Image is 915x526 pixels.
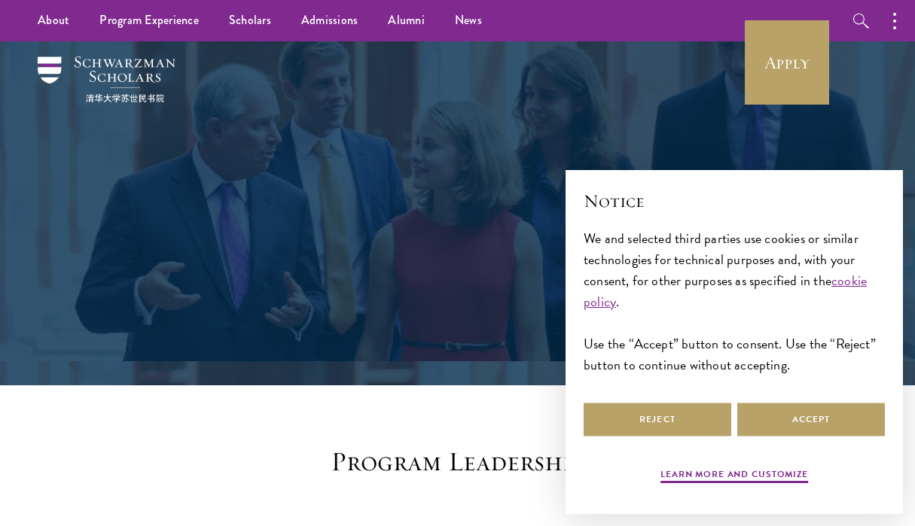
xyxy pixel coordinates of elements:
a: cookie policy [584,270,867,312]
button: Accept [737,403,885,436]
a: Apply [745,20,829,105]
h2: Notice [584,188,885,214]
img: Schwarzman Scholars [38,56,175,102]
button: Learn more and customize [660,467,808,485]
div: We and selected third parties use cookies or similar technologies for technical purposes and, wit... [584,228,885,376]
h3: Program Leadership [224,445,691,478]
button: Reject [584,403,731,436]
